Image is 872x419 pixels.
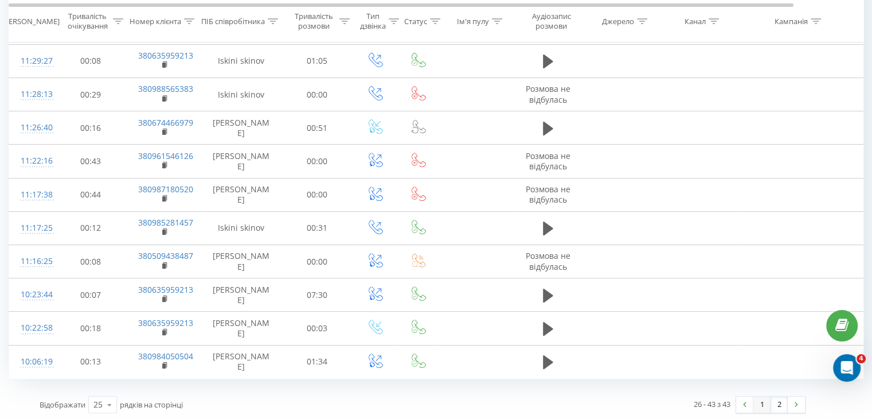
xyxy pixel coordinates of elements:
[404,17,427,26] div: Статус
[21,217,44,239] div: 11:17:25
[201,345,281,378] td: [PERSON_NAME]
[138,50,193,61] a: 380635959213
[55,145,127,178] td: 00:43
[775,17,808,26] div: Кампанія
[526,83,570,104] span: Розмова не відбулась
[201,78,281,111] td: Iskini skinov
[55,312,127,345] td: 00:18
[138,250,193,261] a: 380509438487
[281,312,353,345] td: 00:03
[65,12,110,32] div: Тривалість очікування
[201,111,281,145] td: [PERSON_NAME]
[138,351,193,362] a: 380984050504
[857,354,866,363] span: 4
[138,284,193,295] a: 380635959213
[281,145,353,178] td: 00:00
[138,83,193,94] a: 380988565383
[55,211,127,245] td: 00:12
[2,17,60,26] div: [PERSON_NAME]
[21,117,44,139] div: 11:26:40
[138,217,193,228] a: 380985281457
[281,44,353,77] td: 01:05
[21,250,44,273] div: 11:16:25
[360,12,386,32] div: Тип дзвінка
[281,345,353,378] td: 01:34
[55,111,127,145] td: 00:16
[281,245,353,278] td: 00:00
[138,184,193,195] a: 380987180520
[201,44,281,77] td: Iskini skinov
[526,250,570,271] span: Розмова не відбулась
[281,78,353,111] td: 00:00
[138,117,193,128] a: 380674466979
[21,50,44,72] div: 11:29:27
[21,184,44,206] div: 11:17:38
[291,12,337,32] div: Тривалість розмови
[55,345,127,378] td: 00:13
[281,111,353,145] td: 00:51
[526,184,570,205] span: Розмова не відбулась
[457,17,489,26] div: Ім'я пулу
[685,17,706,26] div: Канал
[281,178,353,211] td: 00:00
[201,178,281,211] td: [PERSON_NAME]
[55,245,127,278] td: 00:08
[40,399,85,410] span: Відображати
[771,397,788,413] a: 2
[281,211,353,245] td: 00:31
[526,150,570,172] span: Розмова не відбулась
[201,245,281,278] td: [PERSON_NAME]
[120,399,183,410] span: рядків на сторінці
[21,284,44,306] div: 10:23:44
[201,278,281,312] td: [PERSON_NAME]
[21,317,44,339] div: 10:22:58
[602,17,634,26] div: Джерело
[201,312,281,345] td: [PERSON_NAME]
[753,397,771,413] a: 1
[55,178,127,211] td: 00:44
[130,17,181,26] div: Номер клієнта
[201,211,281,245] td: Iskini skinov
[55,44,127,77] td: 00:08
[833,354,861,382] iframe: Intercom live chat
[201,145,281,178] td: [PERSON_NAME]
[201,17,265,26] div: ПІБ співробітника
[138,150,193,161] a: 380961546126
[21,83,44,106] div: 11:28:13
[523,12,579,32] div: Аудіозапис розмови
[281,278,353,312] td: 07:30
[21,150,44,172] div: 11:22:16
[55,278,127,312] td: 00:07
[694,398,730,410] div: 26 - 43 з 43
[21,351,44,373] div: 10:06:19
[93,399,103,410] div: 25
[55,78,127,111] td: 00:29
[138,317,193,328] a: 380635959213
